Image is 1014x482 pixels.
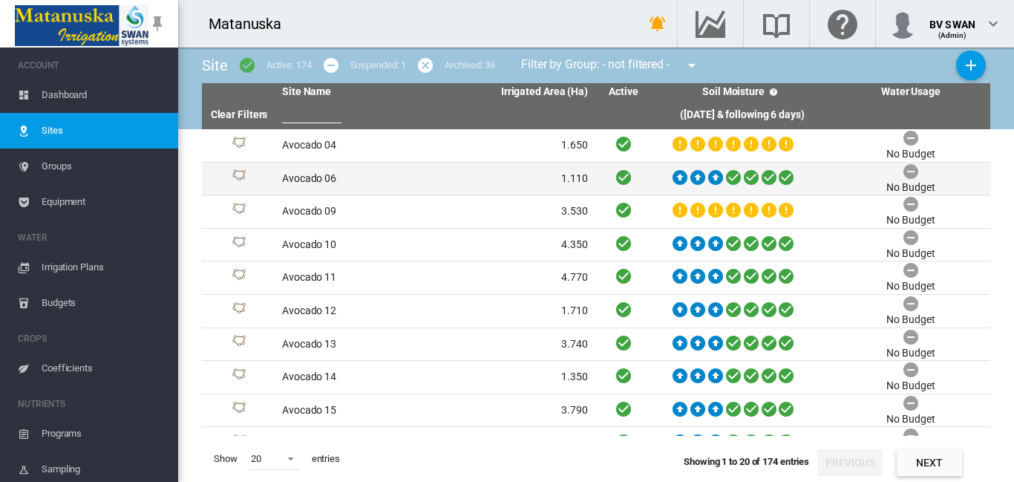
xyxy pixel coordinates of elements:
tr: Site Id: 17421 Avocado 10 4.350 No Budget [202,229,990,262]
div: No Budget [886,247,935,261]
md-icon: icon-plus [962,56,980,74]
td: Avocado 15 [276,394,435,427]
tr: Site Id: 17430 Avocado 13 3.740 No Budget [202,328,990,362]
tr: Site Id: 10188 Avocado 09 3.530 No Budget [202,195,990,229]
md-icon: Click here for help [825,15,860,33]
button: icon-menu-down [677,51,707,80]
td: Avocado 10 [276,229,435,261]
td: Avocado 12 [276,295,435,328]
div: Site Id: 10188 [208,203,270,221]
td: 3.530 [435,195,594,228]
span: NUTRIENTS [18,392,166,416]
md-icon: Go to the Data Hub [693,15,728,33]
div: Site Id: 17430 [208,335,270,353]
td: 1.110 [435,163,594,195]
tr: Site Id: 17436 Avocado 15 3.790 No Budget [202,394,990,428]
td: Avocado 11 [276,261,435,294]
td: Avocado 16 [276,427,435,460]
div: No Budget [886,213,935,228]
tr: Site Id: 17427 Avocado 12 1.710 No Budget [202,295,990,328]
md-icon: icon-checkbox-marked-circle [238,56,256,74]
span: Irrigation Plans [42,250,166,285]
div: No Budget [886,313,935,328]
img: profile.jpg [888,9,917,39]
span: Show [208,446,243,472]
img: Matanuska_LOGO.png [15,5,148,46]
div: Site Id: 17424 [208,269,270,287]
img: 1.svg [230,434,248,452]
span: Groups [42,149,166,184]
div: No Budget [886,379,935,394]
span: Site [202,56,228,74]
span: Dashboard [42,77,166,113]
div: Site Id: 17421 [208,236,270,254]
img: 1.svg [230,269,248,287]
span: WATER [18,226,166,250]
button: Previous [817,449,883,476]
div: Site Id: 17433 [208,368,270,386]
tr: Site Id: 17418 Avocado 06 1.110 No Budget [202,163,990,196]
span: Programs [42,416,166,452]
div: No Budget [886,180,935,195]
img: 1.svg [230,236,248,254]
td: 1.710 [435,295,594,328]
td: 1.650 [435,129,594,162]
td: Avocado 13 [276,328,435,361]
img: 1.svg [230,402,248,420]
th: ([DATE] & following 6 days) [653,101,831,129]
md-icon: icon-cancel [416,56,434,74]
th: Site Name [276,83,435,101]
tr: Site Id: 17439 Avocado 16 2.900 No Budget [202,427,990,460]
td: 3.740 [435,328,594,361]
md-icon: icon-menu-down [683,56,701,74]
span: ACCOUNT [18,53,166,77]
div: 20 [251,453,261,464]
th: Irrigated Area (Ha) [435,83,594,101]
span: entries [306,446,346,472]
button: Next [897,449,962,476]
img: 1.svg [230,203,248,221]
div: Site Id: 17436 [208,402,270,420]
th: Soil Moisture [653,83,831,101]
div: Active: 174 [266,59,312,72]
div: Archived: 36 [445,59,495,72]
td: Avocado 09 [276,195,435,228]
img: 1.svg [230,302,248,320]
div: BV SWAN [929,11,975,26]
td: Avocado 06 [276,163,435,195]
a: Clear Filters [211,108,268,120]
div: No Budget [886,279,935,294]
td: Avocado 04 [276,129,435,162]
div: No Budget [886,412,935,427]
div: Site Id: 17418 [208,169,270,187]
md-icon: icon-minus-circle [322,56,340,74]
img: 1.svg [230,335,248,353]
span: CROPS [18,327,166,351]
md-icon: icon-bell-ring [649,15,667,33]
th: Water Usage [831,83,990,101]
td: Avocado 14 [276,361,435,394]
div: No Budget [886,346,935,361]
button: Add New Site, define start date [956,51,986,80]
img: 1.svg [230,137,248,154]
md-icon: icon-help-circle [765,83,782,101]
md-icon: Search the knowledge base [759,15,794,33]
md-icon: icon-pin [148,15,166,33]
th: Active [594,83,653,101]
span: Coefficients [42,351,166,386]
span: Showing 1 to 20 of 174 entries [684,456,809,467]
td: 4.770 [435,261,594,294]
button: icon-bell-ring [643,9,673,39]
tr: Site Id: 17433 Avocado 14 1.350 No Budget [202,361,990,394]
tr: Site Id: 10190 Avocado 04 1.650 No Budget [202,129,990,163]
td: 4.350 [435,229,594,261]
img: 1.svg [230,169,248,187]
md-icon: icon-chevron-down [984,15,1002,33]
span: Budgets [42,285,166,321]
div: Site Id: 17427 [208,302,270,320]
div: Matanuska [209,13,295,34]
div: No Budget [886,147,935,162]
td: 3.790 [435,394,594,427]
td: 2.900 [435,427,594,460]
div: Filter by Group: - not filtered - [510,51,711,80]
